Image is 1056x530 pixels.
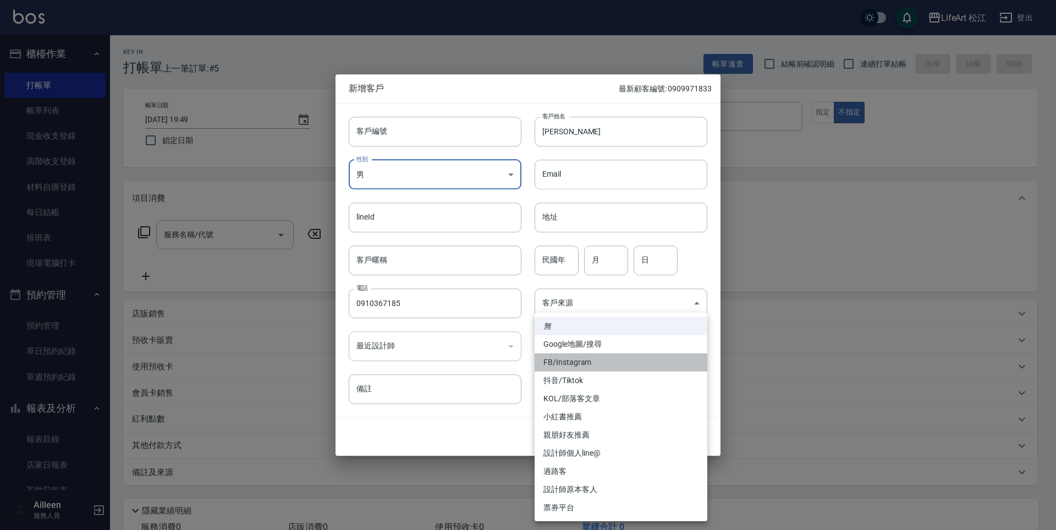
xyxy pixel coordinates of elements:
[535,335,707,353] li: Google地圖/搜尋
[535,426,707,444] li: 親朋好友推薦
[535,371,707,390] li: 抖音/Tiktok
[535,480,707,499] li: 設計師原本客人
[535,462,707,480] li: 過路客
[543,320,551,332] em: 無
[535,408,707,426] li: 小紅書推薦
[535,390,707,408] li: KOL/部落客文章
[535,444,707,462] li: 設計師個人line@
[535,353,707,371] li: FB/Instagram
[535,499,707,517] li: 票券平台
